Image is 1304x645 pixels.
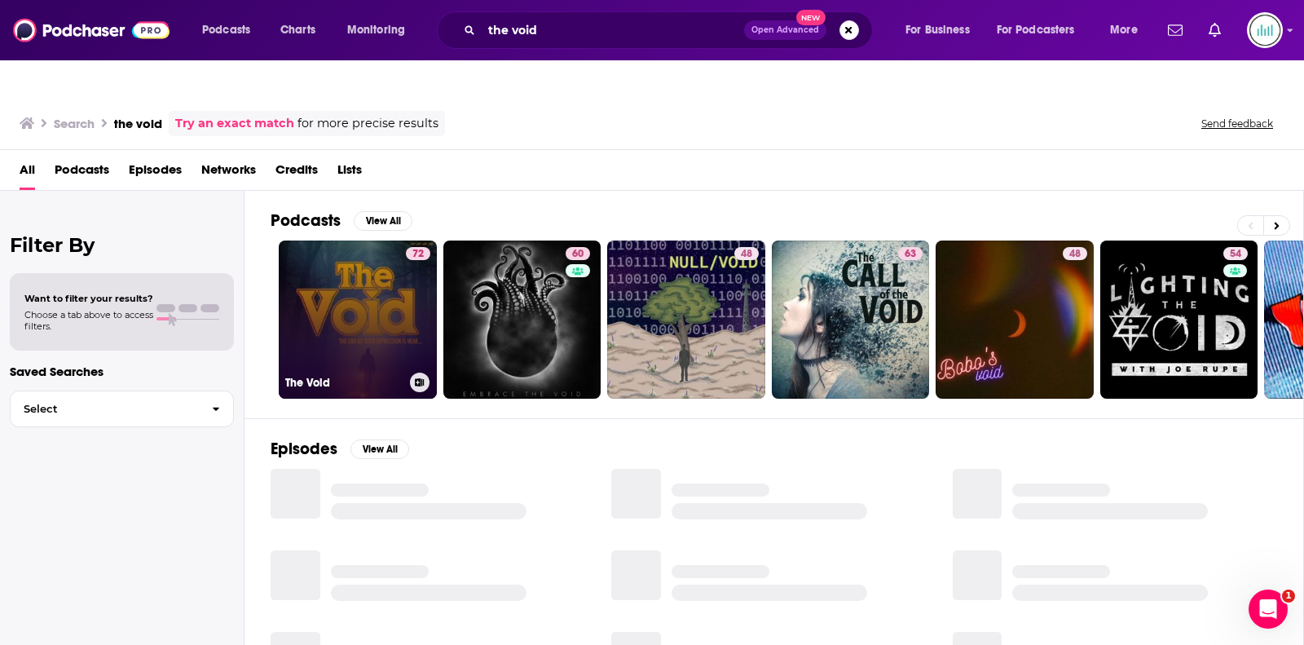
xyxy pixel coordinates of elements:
[201,157,256,190] a: Networks
[1247,12,1283,48] button: Show profile menu
[1161,16,1189,44] a: Show notifications dropdown
[24,293,153,304] span: Want to filter your results?
[54,116,95,131] h3: Search
[24,309,153,332] span: Choose a tab above to access filters.
[55,157,109,190] a: Podcasts
[271,439,409,459] a: EpisodesView All
[129,157,182,190] a: Episodes
[734,247,759,260] a: 48
[443,241,601,399] a: 60
[347,19,405,42] span: Monitoring
[452,11,888,49] div: Search podcasts, credits, & more...
[936,241,1094,399] a: 48
[894,17,990,43] button: open menu
[412,246,424,263] span: 72
[175,114,294,133] a: Try an exact match
[271,439,337,459] h2: Episodes
[572,246,584,263] span: 60
[986,17,1099,43] button: open menu
[1110,19,1138,42] span: More
[202,19,250,42] span: Podcasts
[607,241,765,399] a: 48
[772,241,930,399] a: 63
[297,114,438,133] span: for more precise results
[1282,590,1295,603] span: 1
[1247,12,1283,48] img: User Profile
[275,157,318,190] a: Credits
[1063,247,1087,260] a: 48
[285,376,403,390] h3: The Void
[1247,12,1283,48] span: Logged in as podglomerate
[482,17,744,43] input: Search podcasts, credits, & more...
[406,247,430,260] a: 72
[898,247,923,260] a: 63
[10,364,234,379] p: Saved Searches
[1100,241,1258,399] a: 54
[337,157,362,190] a: Lists
[997,19,1075,42] span: For Podcasters
[114,116,162,131] h3: the void
[1230,246,1241,263] span: 54
[354,211,412,231] button: View All
[1099,17,1158,43] button: open menu
[280,19,315,42] span: Charts
[11,404,199,414] span: Select
[279,241,437,399] a: 72The Void
[1202,16,1227,44] a: Show notifications dropdown
[905,246,916,263] span: 63
[10,233,234,257] h2: Filter By
[1196,117,1278,130] button: Send feedback
[566,247,590,260] a: 60
[905,19,970,42] span: For Business
[1249,590,1288,629] iframe: Intercom live chat
[270,17,325,43] a: Charts
[191,17,271,43] button: open menu
[796,10,826,25] span: New
[336,17,426,43] button: open menu
[20,157,35,190] a: All
[13,15,170,46] img: Podchaser - Follow, Share and Rate Podcasts
[271,210,341,231] h2: Podcasts
[350,440,409,459] button: View All
[1069,246,1081,263] span: 48
[744,20,826,40] button: Open AdvancedNew
[10,391,234,427] button: Select
[1223,247,1248,260] a: 54
[271,210,412,231] a: PodcastsView All
[751,26,819,34] span: Open Advanced
[741,246,752,263] span: 48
